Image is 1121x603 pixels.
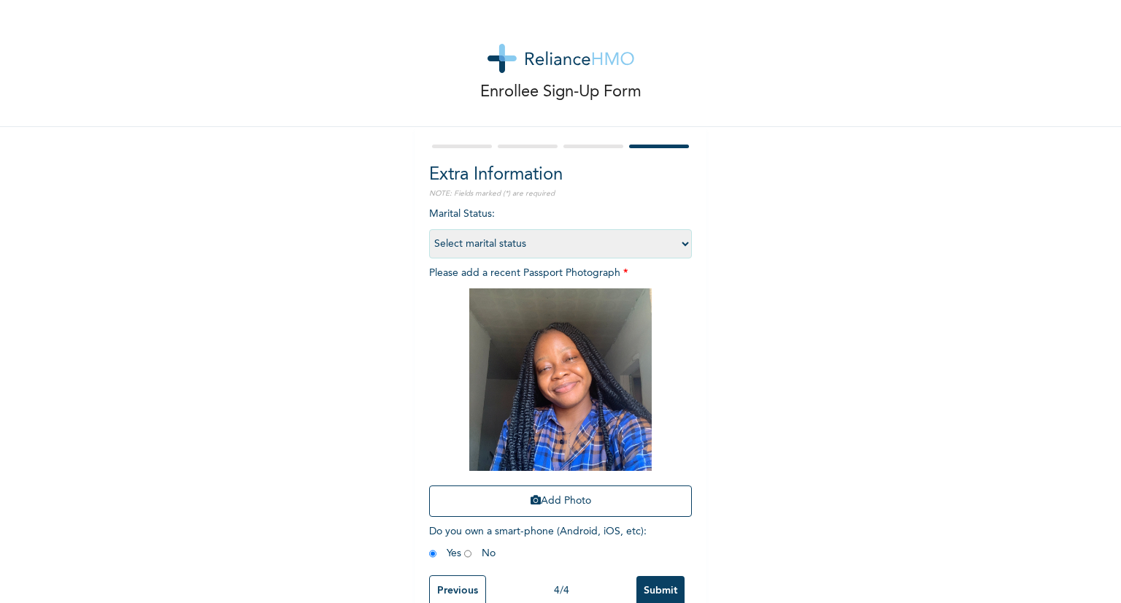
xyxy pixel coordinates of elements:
[429,162,692,188] h2: Extra Information
[488,44,634,73] img: logo
[429,188,692,199] p: NOTE: Fields marked (*) are required
[429,268,692,524] span: Please add a recent Passport Photograph
[429,526,647,558] span: Do you own a smart-phone (Android, iOS, etc) : Yes No
[486,583,636,599] div: 4 / 4
[469,288,652,471] img: Crop
[429,209,692,249] span: Marital Status :
[480,80,642,104] p: Enrollee Sign-Up Form
[429,485,692,517] button: Add Photo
